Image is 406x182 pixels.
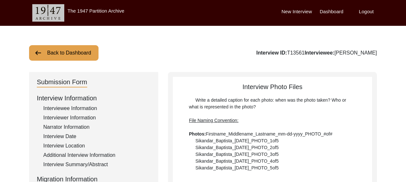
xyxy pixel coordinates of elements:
div: Additional Interview Information [43,151,151,159]
div: T13561 [PERSON_NAME] [256,49,377,57]
div: Narrator Information [43,123,151,131]
label: New Interview [282,8,312,15]
label: The 1947 Partition Archive [68,8,124,14]
b: Interview ID: [256,50,287,56]
div: Write a detailed caption for each photo: when was the photo taken? Who or what is represented in ... [189,97,356,171]
button: Back to Dashboard [29,45,99,61]
div: Interviewee Information [43,105,151,112]
span: File Naming Convention: [189,118,238,123]
div: Interview Photo Files [173,82,372,171]
div: Interview Information [37,93,151,103]
div: Submission Form [37,77,87,87]
div: Interview Summary/Abstract [43,161,151,168]
div: Interviewer Information [43,114,151,122]
img: header-logo.png [32,4,64,22]
b: Interviewee: [305,50,334,56]
div: Interview Date [43,133,151,140]
b: Photos: [189,131,206,136]
div: Interview Location [43,142,151,150]
label: Dashboard [320,8,343,15]
img: arrow-left.png [34,49,42,57]
label: Logout [359,8,374,15]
